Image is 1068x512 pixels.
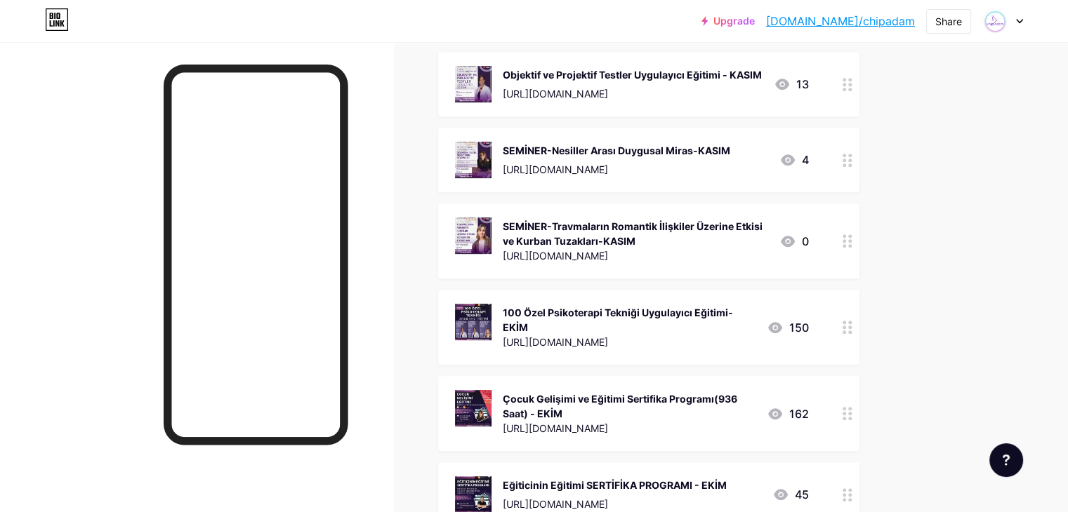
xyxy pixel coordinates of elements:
div: [URL][DOMAIN_NAME] [503,162,730,177]
div: 150 [767,319,809,336]
div: [URL][DOMAIN_NAME] [503,497,727,511]
div: 45 [772,486,809,503]
div: Eğiticinin Eğitimi SERTİFİKA PROGRAMI - EKİM [503,478,727,492]
img: SEMİNER-Travmaların Romantik İlişkiler Üzerine Etkisi ve Kurban Tuzakları-KASIM [455,217,492,254]
img: chipadam [982,8,1008,34]
div: Çocuk Gelişimi ve Eğitimi Sertifika Programı(936 Saat) - EKİM [503,391,756,421]
div: 100 Özel Psikoterapi Tekniği Uygulayıcı Eğitimi-EKİM [503,305,756,335]
a: [DOMAIN_NAME]/chipadam [766,13,915,29]
div: [URL][DOMAIN_NAME] [503,248,768,263]
div: [URL][DOMAIN_NAME] [503,421,756,436]
img: Çocuk Gelişimi ve Eğitimi Sertifika Programı(936 Saat) - EKİM [455,390,492,426]
div: 0 [779,233,809,250]
div: SEMİNER-Nesiller Arası Duygusal Miras-KASIM [503,143,730,158]
div: 4 [779,151,809,168]
img: SEMİNER-Nesiller Arası Duygusal Miras-KASIM [455,142,492,178]
a: Upgrade [701,15,755,27]
div: Objektif ve Projektif Testler Uygulayıcı Eğitimi - KASIM [503,67,762,82]
div: [URL][DOMAIN_NAME] [503,335,756,349]
div: 162 [767,405,809,422]
div: [URL][DOMAIN_NAME] [503,86,762,101]
div: Share [935,14,962,29]
div: 13 [774,76,809,93]
div: SEMİNER-Travmaların Romantik İlişkiler Üzerine Etkisi ve Kurban Tuzakları-KASIM [503,219,768,248]
img: 100 Özel Psikoterapi Tekniği Uygulayıcı Eğitimi-EKİM [455,304,492,340]
img: Objektif ve Projektif Testler Uygulayıcı Eğitimi - KASIM [455,66,492,102]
